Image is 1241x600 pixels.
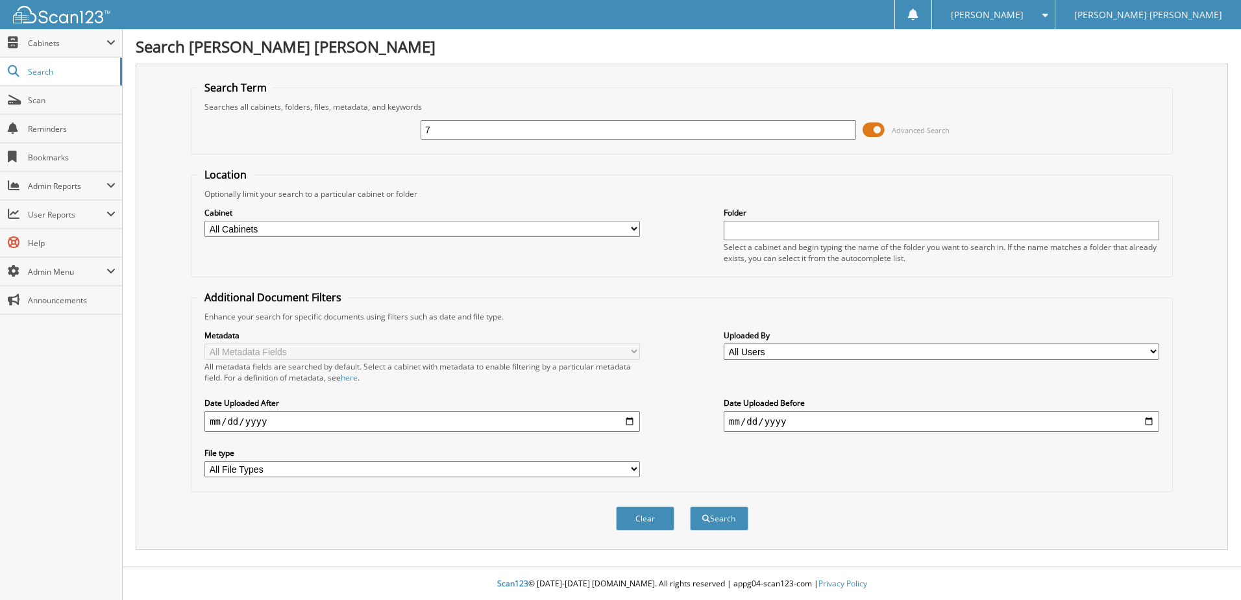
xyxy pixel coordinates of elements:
span: Cabinets [28,38,106,49]
legend: Search Term [198,81,273,95]
a: here [341,372,358,383]
legend: Additional Document Filters [198,290,348,305]
legend: Location [198,168,253,182]
span: Scan123 [497,578,528,589]
span: [PERSON_NAME] [951,11,1024,19]
input: start [204,411,640,432]
label: Date Uploaded After [204,397,640,408]
div: Enhance your search for specific documents using filters such as date and file type. [198,311,1166,322]
span: Search [28,66,114,77]
div: All metadata fields are searched by default. Select a cabinet with metadata to enable filtering b... [204,361,640,383]
iframe: Chat Widget [1176,538,1241,600]
div: © [DATE]-[DATE] [DOMAIN_NAME]. All rights reserved | appg04-scan123-com | [123,568,1241,600]
label: File type [204,447,640,458]
a: Privacy Policy [818,578,867,589]
label: Cabinet [204,207,640,218]
span: Reminders [28,123,116,134]
span: Advanced Search [892,125,950,135]
span: Admin Reports [28,181,106,192]
button: Search [690,506,748,531]
label: Date Uploaded Before [724,397,1159,408]
img: scan123-logo-white.svg [13,6,110,23]
label: Uploaded By [724,330,1159,341]
h1: Search [PERSON_NAME] [PERSON_NAME] [136,36,1228,57]
span: Admin Menu [28,266,106,277]
div: Select a cabinet and begin typing the name of the folder you want to search in. If the name match... [724,242,1159,264]
label: Metadata [204,330,640,341]
span: Announcements [28,295,116,306]
label: Folder [724,207,1159,218]
button: Clear [616,506,674,531]
span: Bookmarks [28,152,116,163]
span: Help [28,238,116,249]
span: Scan [28,95,116,106]
span: User Reports [28,209,106,220]
div: Optionally limit your search to a particular cabinet or folder [198,188,1166,199]
div: Searches all cabinets, folders, files, metadata, and keywords [198,101,1166,112]
span: [PERSON_NAME] [PERSON_NAME] [1074,11,1222,19]
input: end [724,411,1159,432]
